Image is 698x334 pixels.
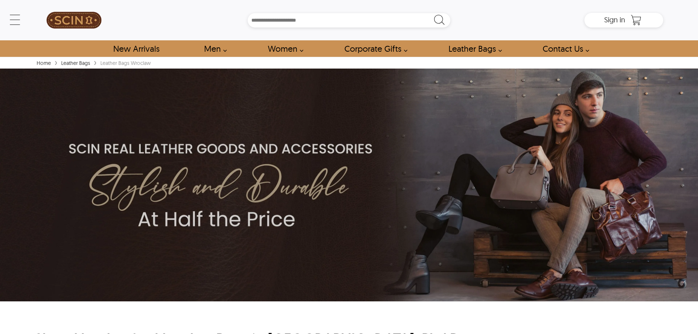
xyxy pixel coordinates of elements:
[94,56,97,69] span: ›
[55,56,58,69] span: ›
[259,40,307,57] a: Shop Women Leather Jackets
[534,40,593,57] a: contact-us
[35,60,53,66] a: Home
[629,15,643,26] a: Shopping Cart
[105,40,167,57] a: Shop New Arrivals
[99,59,152,67] div: Leather Bags Wroclaw
[59,60,92,66] a: Leather Bags
[653,288,698,323] iframe: chat widget
[440,40,506,57] a: Shop Leather Bags
[47,4,101,37] img: SCIN
[35,4,113,37] a: SCIN
[196,40,231,57] a: shop men's leather jackets
[604,18,625,23] a: Sign in
[604,15,625,24] span: Sign in
[336,40,411,57] a: Shop Leather Corporate Gifts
